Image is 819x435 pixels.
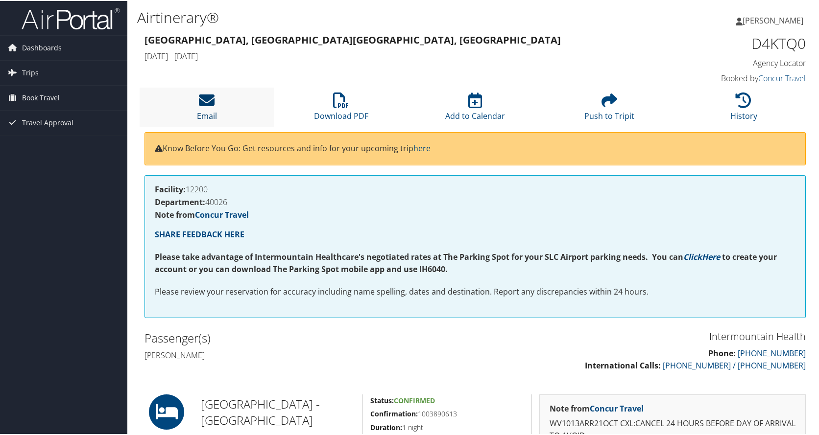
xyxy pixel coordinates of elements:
span: Book Travel [22,85,60,109]
span: Travel Approval [22,110,73,134]
p: Please review your reservation for accuracy including name spelling, dates and destination. Repor... [155,285,795,298]
h4: [PERSON_NAME] [145,349,468,360]
span: [PERSON_NAME] [743,14,803,25]
h4: Booked by [651,72,806,83]
strong: Facility: [155,183,186,194]
a: Email [197,97,217,120]
a: Concur Travel [590,402,644,413]
a: [PHONE_NUMBER] / [PHONE_NUMBER] [663,359,806,370]
h1: D4KTQ0 [651,32,806,53]
h2: [GEOGRAPHIC_DATA] - [GEOGRAPHIC_DATA] [201,395,355,428]
h4: Agency Locator [651,57,806,68]
h1: Airtinerary® [137,6,588,27]
h2: Passenger(s) [145,329,468,345]
h5: 1 night [370,422,524,432]
a: [PHONE_NUMBER] [738,347,806,358]
h3: Intermountain Health [482,329,806,343]
strong: Note from [155,208,249,219]
strong: International Calls: [585,359,661,370]
a: Here [702,251,720,261]
a: Add to Calendar [445,97,505,120]
strong: Confirmation: [370,408,418,417]
a: [PERSON_NAME] [736,5,813,34]
strong: Phone: [708,347,736,358]
h5: 1003890613 [370,408,524,418]
a: Concur Travel [195,208,249,219]
a: Click [683,251,702,261]
h4: [DATE] - [DATE] [145,50,637,61]
h4: 40026 [155,197,795,205]
span: Dashboards [22,35,62,59]
a: Download PDF [314,97,368,120]
a: SHARE FEEDBACK HERE [155,228,244,239]
a: Push to Tripit [584,97,634,120]
strong: Please take advantage of Intermountain Healthcare's negotiated rates at The Parking Spot for your... [155,251,683,261]
a: Concur Travel [758,72,806,83]
span: Trips [22,60,39,84]
span: Confirmed [394,395,435,404]
a: here [413,142,431,153]
strong: Department: [155,196,205,206]
p: Know Before You Go: Get resources and info for your upcoming trip [155,141,795,154]
strong: Note from [550,402,644,413]
h4: 12200 [155,184,795,192]
strong: [GEOGRAPHIC_DATA], [GEOGRAPHIC_DATA] [GEOGRAPHIC_DATA], [GEOGRAPHIC_DATA] [145,32,561,46]
strong: Status: [370,395,394,404]
strong: Duration: [370,422,402,431]
img: airportal-logo.png [22,6,120,29]
a: History [730,97,757,120]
